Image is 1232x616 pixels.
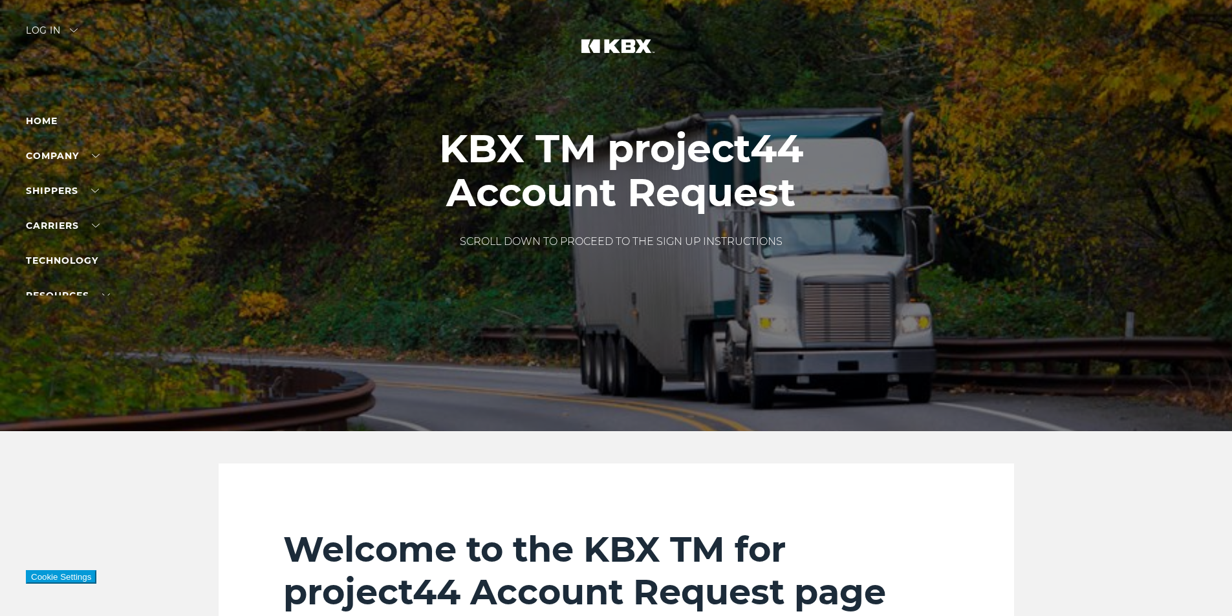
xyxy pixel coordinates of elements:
a: Technology [26,255,98,266]
a: RESOURCES [26,290,110,301]
h1: KBX TM project44 Account Request [439,127,803,215]
a: Home [26,115,58,127]
a: SHIPPERS [26,185,99,196]
button: Cookie Settings [26,570,96,584]
p: SCROLL DOWN TO PROCEED TO THE SIGN UP INSTRUCTIONS [439,234,803,250]
img: arrow [70,28,78,32]
img: kbx logo [568,26,665,83]
div: Log in [26,26,78,45]
a: Carriers [26,220,100,231]
h2: Welcome to the KBX TM for project44 Account Request page [283,528,949,613]
a: Company [26,150,100,162]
